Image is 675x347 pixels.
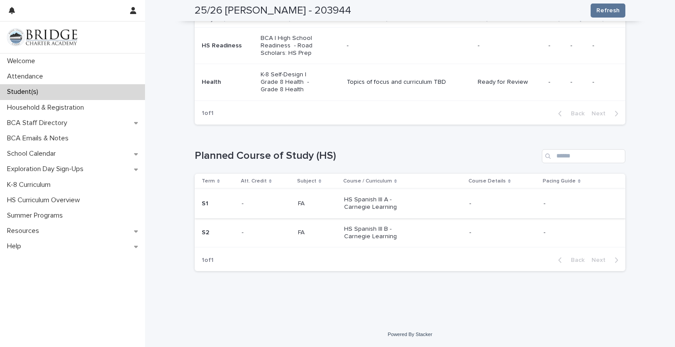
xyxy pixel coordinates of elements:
[195,218,625,247] tr: S2-- FAFA HS Spanish III B - Carnegie Learning--
[347,42,471,50] p: -
[195,4,351,17] h2: 25/26 [PERSON_NAME] - 203944
[592,257,611,263] span: Next
[592,79,611,86] p: -
[4,196,87,204] p: HS Curriculum Overview
[592,111,611,117] span: Next
[195,64,625,100] tr: HealthK-8 Self-Design | Grade 8 Health - Grade 8 HealthTopics of focus and curriculum TBDReady fo...
[4,134,76,143] p: BCA Emails & Notes
[544,200,611,207] p: -
[195,150,538,162] h1: Planned Course of Study (HS)
[4,242,28,250] p: Help
[588,256,625,264] button: Next
[478,79,541,86] p: Ready for Review
[4,165,91,173] p: Exploration Day Sign-Ups
[596,6,620,15] span: Refresh
[468,176,506,186] p: Course Details
[588,110,625,118] button: Next
[4,72,50,81] p: Attendance
[570,42,585,50] p: -
[297,176,316,186] p: Subject
[591,4,625,18] button: Refresh
[195,103,221,124] p: 1 of 1
[4,119,74,127] p: BCA Staff Directory
[543,176,576,186] p: Pacing Guide
[4,211,70,220] p: Summer Programs
[202,79,254,86] p: Health
[347,79,471,86] p: Topics of focus and curriculum TBD
[4,150,63,158] p: School Calendar
[4,104,91,112] p: Household & Registration
[4,88,45,96] p: Student(s)
[551,110,588,118] button: Back
[202,42,254,50] p: HS Readiness
[4,181,58,189] p: K-8 Curriculum
[478,42,541,50] p: -
[261,35,323,57] p: BCA | High School Readiness - Road Scholars: HS Prep
[344,196,417,211] p: HS Spanish III A - Carnegie Learning
[548,79,564,86] p: -
[566,111,584,117] span: Back
[388,332,432,337] a: Powered By Stacker
[542,149,625,163] input: Search
[548,42,564,50] p: -
[202,176,215,186] p: Term
[344,225,417,240] p: HS Spanish III B - Carnegie Learning
[4,227,46,235] p: Resources
[592,42,611,50] p: -
[195,28,625,64] tr: HS ReadinessBCA | High School Readiness - Road Scholars: HS Prep-----
[4,57,42,65] p: Welcome
[195,189,625,218] tr: S1-- FAFA HS Spanish III A - Carnegie Learning--
[343,176,392,186] p: Course / Curriculum
[469,200,537,207] p: -
[242,227,245,236] p: -
[7,29,77,46] img: V1C1m3IdTEidaUdm9Hs0
[261,71,323,93] p: K-8 Self-Design | Grade 8 Health - Grade 8 Health
[570,79,585,86] p: -
[298,227,306,236] p: FA
[202,229,235,236] p: S2
[242,198,245,207] p: -
[298,198,306,207] p: FA
[241,176,267,186] p: Att. Credit
[544,229,611,236] p: -
[566,257,584,263] span: Back
[469,229,537,236] p: -
[551,256,588,264] button: Back
[195,250,221,271] p: 1 of 1
[202,200,235,207] p: S1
